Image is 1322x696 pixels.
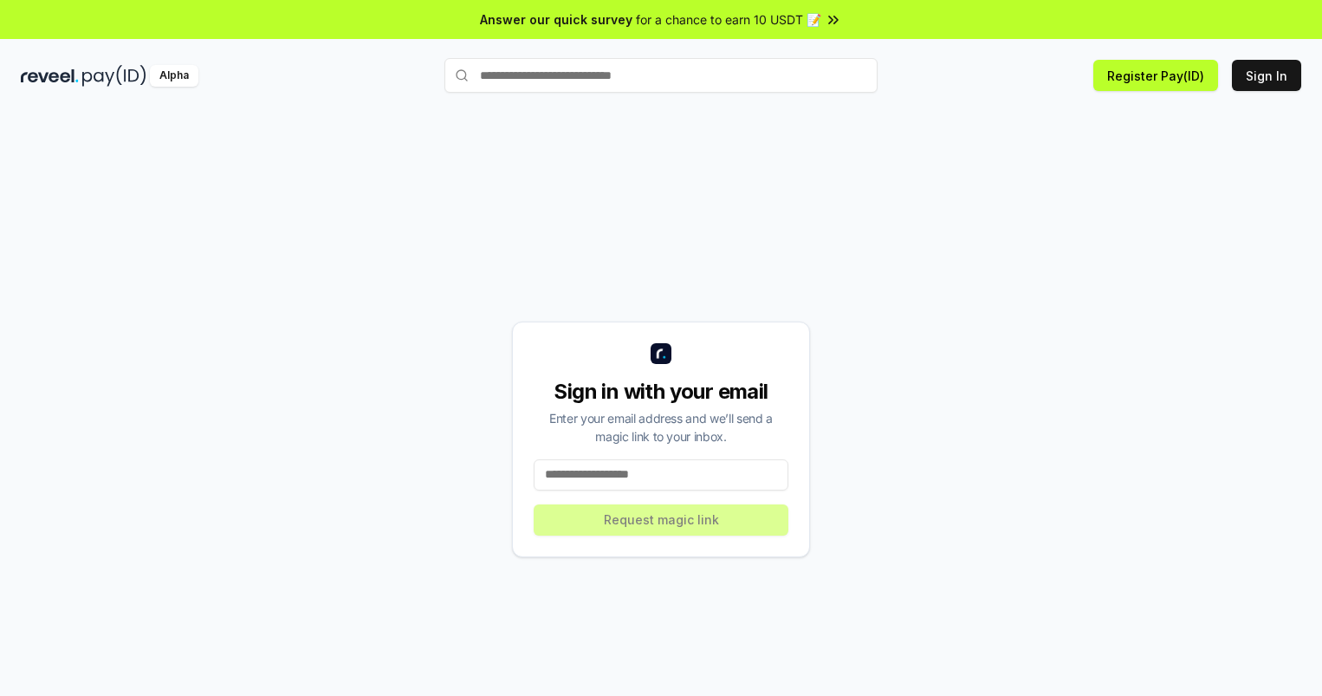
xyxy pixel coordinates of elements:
div: Sign in with your email [534,378,788,406]
div: Alpha [150,65,198,87]
span: for a chance to earn 10 USDT 📝 [636,10,821,29]
img: logo_small [651,343,671,364]
img: pay_id [82,65,146,87]
img: reveel_dark [21,65,79,87]
div: Enter your email address and we’ll send a magic link to your inbox. [534,409,788,446]
span: Answer our quick survey [480,10,632,29]
button: Register Pay(ID) [1093,60,1218,91]
button: Sign In [1232,60,1301,91]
